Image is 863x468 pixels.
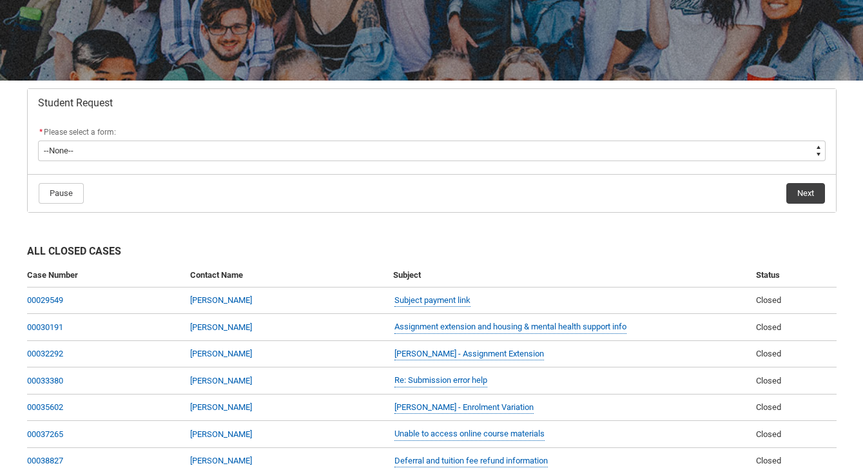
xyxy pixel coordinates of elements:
[190,349,252,358] a: [PERSON_NAME]
[27,402,63,412] a: 00035602
[394,454,548,468] a: Deferral and tuition fee refund information
[27,264,185,288] th: Case Number
[190,322,252,332] a: [PERSON_NAME]
[185,264,388,288] th: Contact Name
[39,128,43,137] abbr: required
[394,294,470,307] a: Subject payment link
[756,322,781,332] span: Closed
[27,244,837,264] h2: All Closed Cases
[27,322,63,332] a: 00030191
[190,402,252,412] a: [PERSON_NAME]
[751,264,836,288] th: Status
[27,295,63,305] a: 00029549
[27,456,63,465] a: 00038827
[388,264,751,288] th: Subject
[27,376,63,385] a: 00033380
[27,88,837,213] article: Redu_Student_Request flow
[394,427,545,441] a: Unable to access online course materials
[190,429,252,439] a: [PERSON_NAME]
[756,456,781,465] span: Closed
[756,402,781,412] span: Closed
[394,401,534,414] a: [PERSON_NAME] - Enrolment Variation
[39,183,84,204] button: Pause
[190,295,252,305] a: [PERSON_NAME]
[190,456,252,465] a: [PERSON_NAME]
[38,97,113,110] span: Student Request
[756,349,781,358] span: Closed
[394,347,544,361] a: [PERSON_NAME] - Assignment Extension
[190,376,252,385] a: [PERSON_NAME]
[786,183,825,204] button: Next
[27,349,63,358] a: 00032292
[27,429,63,439] a: 00037265
[44,128,116,137] span: Please select a form:
[394,320,626,334] a: Assignment extension and housing & mental health support info
[756,295,781,305] span: Closed
[756,429,781,439] span: Closed
[394,374,487,387] a: Re: Submission error help
[756,376,781,385] span: Closed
